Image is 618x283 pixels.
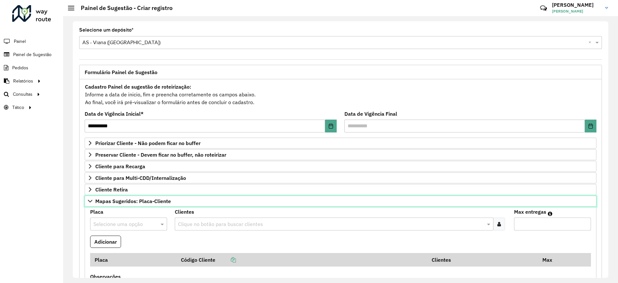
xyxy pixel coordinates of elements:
span: Pedidos [12,64,28,71]
span: Cliente para Multi-CDD/Internalização [95,175,186,181]
span: Cliente para Recarga [95,164,145,169]
span: Preservar Cliente - Devem ficar no buffer, não roteirizar [95,152,226,157]
label: Data de Vigência Final [344,110,397,118]
a: Copiar [215,257,236,263]
strong: Cadastro Painel de sugestão de roteirização: [85,83,191,90]
button: Adicionar [90,236,121,248]
span: Clear all [588,39,594,46]
a: Priorizar Cliente - Não podem ficar no buffer [85,138,596,149]
th: Clientes [427,253,538,267]
span: Priorizar Cliente - Não podem ficar no buffer [95,141,201,146]
label: Observações [90,273,121,280]
span: Relatórios [13,78,33,84]
a: Preservar Cliente - Devem ficar no buffer, não roteirizar [85,149,596,160]
th: Max [538,253,564,267]
span: Tático [12,104,24,111]
h2: Painel de Sugestão - Criar registro [74,5,173,12]
span: Formulário Painel de Sugestão [85,70,157,75]
span: Cliente Retira [95,187,128,192]
label: Clientes [175,208,194,216]
em: Máximo de clientes que serão colocados na mesma rota com os clientes informados [548,211,552,216]
span: Painel de Sugestão [13,51,51,58]
th: Código Cliente [177,253,427,267]
label: Selecione um depósito [79,26,134,34]
span: Painel [14,38,26,45]
h3: [PERSON_NAME] [552,2,600,8]
a: Cliente Retira [85,184,596,195]
a: Contato Rápido [537,1,550,15]
a: Cliente para Multi-CDD/Internalização [85,172,596,183]
span: Consultas [13,91,33,98]
th: Placa [90,253,177,267]
a: Cliente para Recarga [85,161,596,172]
span: Mapas Sugeridos: Placa-Cliente [95,199,171,204]
button: Choose Date [585,120,596,132]
button: Choose Date [325,120,337,132]
span: [PERSON_NAME] [552,8,600,14]
label: Placa [90,208,103,216]
label: Data de Vigência Inicial [85,110,144,118]
div: Informe a data de inicio, fim e preencha corretamente os campos abaixo. Ao final, você irá pré-vi... [85,83,596,106]
a: Mapas Sugeridos: Placa-Cliente [85,196,596,207]
label: Max entregas [514,208,546,216]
